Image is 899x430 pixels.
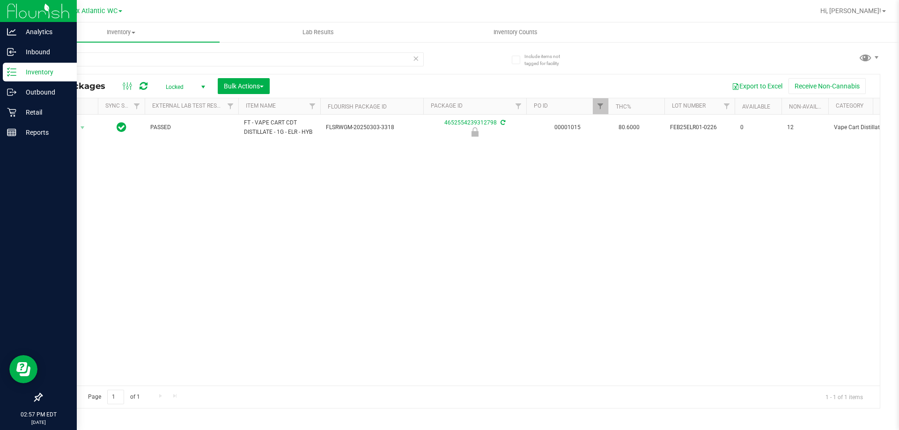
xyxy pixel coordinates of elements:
a: 4652554239312798 [444,119,497,126]
p: [DATE] [4,419,73,426]
p: Analytics [16,26,73,37]
span: Clear [413,52,419,65]
button: Bulk Actions [218,78,270,94]
span: Hi, [PERSON_NAME]! [820,7,881,15]
a: Package ID [431,102,463,109]
span: Lab Results [290,28,346,36]
span: FT - VAPE CART CDT DISTILLATE - 1G - ELR - HYB [244,118,315,136]
span: FLSRWGM-20250303-3318 [326,123,418,132]
a: Sync Status [105,102,141,109]
inline-svg: Outbound [7,87,16,97]
p: Inventory [16,66,73,78]
a: External Lab Test Result [152,102,226,109]
inline-svg: Inbound [7,47,16,57]
a: Filter [305,98,320,114]
span: PASSED [150,123,233,132]
a: 00001015 [554,124,581,131]
inline-svg: Reports [7,128,16,137]
a: Filter [593,98,608,114]
span: Sync from Compliance System [499,119,505,126]
p: Reports [16,127,73,138]
button: Export to Excel [726,78,788,94]
span: Include items not tagged for facility [524,53,571,67]
a: Item Name [246,102,276,109]
input: 1 [107,390,124,404]
a: THC% [616,103,631,110]
inline-svg: Analytics [7,27,16,36]
iframe: Resource center [9,355,37,383]
p: Inbound [16,46,73,58]
span: All Packages [49,81,115,91]
inline-svg: Inventory [7,67,16,77]
a: Lot Number [672,102,706,109]
p: Retail [16,107,73,118]
span: Jax Atlantic WC [69,7,118,15]
span: 0 [740,123,776,132]
span: 1 - 1 of 1 items [818,390,870,404]
a: Filter [129,98,145,114]
div: Newly Received [422,127,528,137]
a: Non-Available [789,103,831,110]
input: Search Package ID, Item Name, SKU, Lot or Part Number... [41,52,424,66]
a: Available [742,103,770,110]
span: select [77,121,88,134]
a: Filter [511,98,526,114]
span: FEB25ELR01-0226 [670,123,729,132]
span: 80.6000 [614,121,644,134]
span: In Sync [117,121,126,134]
p: 02:57 PM EDT [4,410,73,419]
span: Inventory [22,28,220,36]
a: Inventory [22,22,220,42]
span: Bulk Actions [224,82,264,90]
a: Filter [719,98,735,114]
a: Filter [223,98,238,114]
a: Flourish Package ID [328,103,387,110]
span: Page of 1 [80,390,147,404]
span: Inventory Counts [481,28,550,36]
a: Inventory Counts [417,22,614,42]
a: PO ID [534,102,548,109]
inline-svg: Retail [7,108,16,117]
p: Outbound [16,87,73,98]
a: Category [836,102,863,109]
span: 12 [787,123,823,132]
a: Lab Results [220,22,417,42]
button: Receive Non-Cannabis [788,78,866,94]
